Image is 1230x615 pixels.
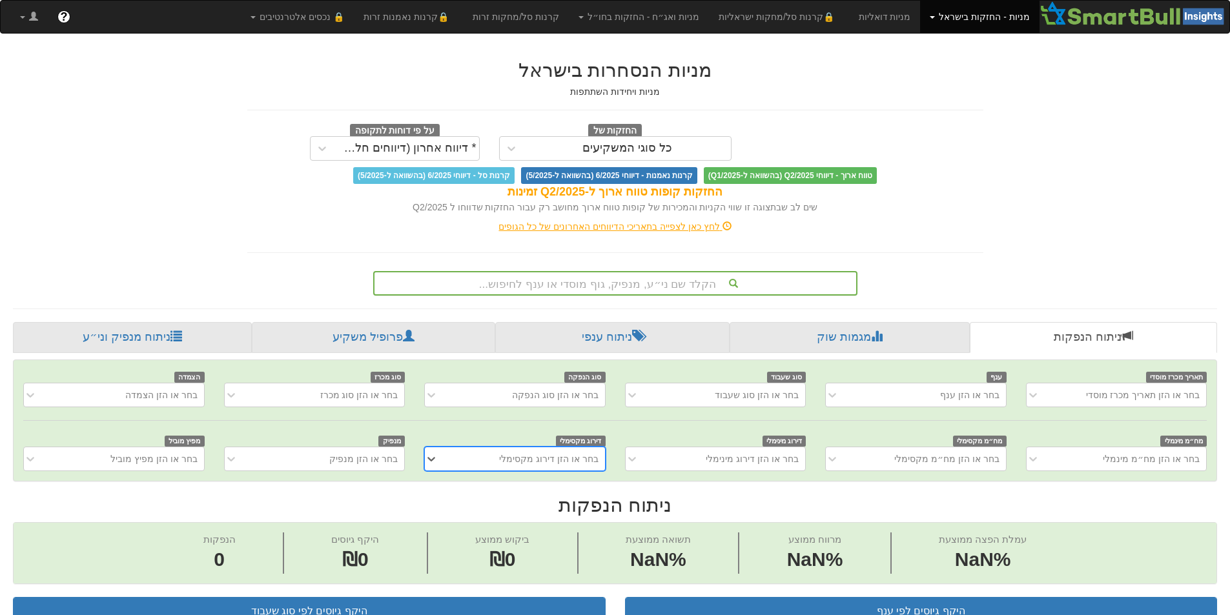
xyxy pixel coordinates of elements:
div: בחר או הזן דירוג מינימלי [706,452,799,465]
a: מניות ואג״ח - החזקות בחו״ל [569,1,709,33]
span: ₪0 [342,549,369,570]
div: שים לב שבתצוגה זו שווי הקניות והמכירות של קופות טווח ארוך מחושב רק עבור החזקות שדווחו ל Q2/2025 [247,201,983,214]
span: החזקות של [588,124,642,138]
span: סוג מכרז [371,372,405,383]
div: בחר או הזן סוג הנפקה [512,388,599,401]
div: בחר או הזן תאריך מכרז מוסדי [1086,388,1200,401]
div: הקלד שם ני״ע, מנפיק, גוף מוסדי או ענף לחיפוש... [374,272,856,294]
span: סוג שעבוד [767,372,806,383]
div: בחר או הזן סוג שעבוד [715,388,799,401]
a: 🔒קרנות נאמנות זרות [354,1,464,33]
div: בחר או הזן דירוג מקסימלי [499,452,599,465]
span: NaN% [787,546,843,574]
img: Smartbull [1040,1,1229,26]
a: מניות דואליות [849,1,921,33]
h2: ניתוח הנפקות [13,494,1217,516]
div: החזקות קופות טווח ארוך ל-Q2/2025 זמינות [247,184,983,201]
span: תשואה ממוצעת [626,534,691,545]
h2: מניות הנסחרות בישראל [247,59,983,81]
div: בחר או הזן מח״מ מינמלי [1103,452,1200,465]
div: בחר או הזן ענף [940,388,999,401]
span: ענף [987,372,1007,383]
div: בחר או הזן הצמדה [125,388,198,401]
span: דירוג מינימלי [763,436,806,447]
a: מגמות שוק [730,322,969,353]
span: NaN% [626,546,691,574]
span: סוג הנפקה [564,372,606,383]
div: בחר או הזן מח״מ מקסימלי [894,452,999,465]
span: עמלת הפצה ממוצעת [939,534,1027,545]
a: ניתוח מנפיק וני״ע [13,322,252,353]
span: על פי דוחות לתקופה [350,124,440,138]
span: מח״מ מקסימלי [953,436,1007,447]
div: לחץ כאן לצפייה בתאריכי הדיווחים האחרונים של כל הגופים [238,220,993,233]
span: מרווח ממוצע [788,534,841,545]
span: NaN% [939,546,1027,574]
span: טווח ארוך - דיווחי Q2/2025 (בהשוואה ל-Q1/2025) [704,167,877,184]
h5: מניות ויחידות השתתפות [247,87,983,97]
a: קרנות סל/מחקות זרות [463,1,569,33]
div: בחר או הזן מנפיק [329,452,398,465]
span: 0 [203,546,236,574]
span: ? [60,10,67,23]
span: דירוג מקסימלי [556,436,606,447]
span: היקף גיוסים [331,534,379,545]
a: ? [48,1,80,33]
span: מח״מ מינמלי [1160,436,1207,447]
span: ביקוש ממוצע [475,534,529,545]
a: 🔒קרנות סל/מחקות ישראליות [709,1,848,33]
div: * דיווח אחרון (דיווחים חלקיים) [337,142,477,155]
div: כל סוגי המשקיעים [582,142,672,155]
div: בחר או הזן סוג מכרז [320,388,398,401]
span: קרנות סל - דיווחי 6/2025 (בהשוואה ל-5/2025) [353,167,515,184]
span: מפיץ מוביל [165,436,205,447]
a: ניתוח הנפקות [970,322,1217,353]
a: ניתוח ענפי [495,322,730,353]
span: מנפיק [378,436,405,447]
span: הצמדה [174,372,205,383]
span: תאריך מכרז מוסדי [1146,372,1207,383]
div: בחר או הזן מפיץ מוביל [110,452,198,465]
span: קרנות נאמנות - דיווחי 6/2025 (בהשוואה ל-5/2025) [521,167,697,184]
a: פרופיל משקיע [252,322,495,353]
a: מניות - החזקות בישראל [920,1,1039,33]
a: 🔒 נכסים אלטרנטיבים [241,1,354,33]
span: ₪0 [489,549,516,570]
span: הנפקות [203,534,236,545]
